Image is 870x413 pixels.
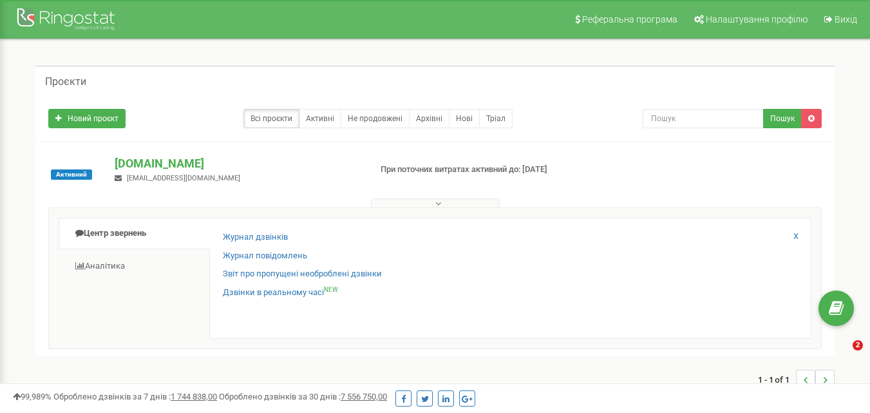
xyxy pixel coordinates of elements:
[793,231,799,243] a: X
[835,14,857,24] span: Вихід
[13,392,52,401] span: 99,989%
[449,109,480,128] a: Нові
[45,76,86,88] h5: Проєкти
[763,109,802,128] button: Пошук
[381,164,560,176] p: При поточних витратах активний до: [DATE]
[341,109,410,128] a: Не продовжені
[479,109,513,128] a: Тріал
[59,218,210,249] a: Центр звернень
[409,109,449,128] a: Архівні
[223,231,288,244] a: Журнал дзвінків
[758,357,835,402] nav: ...
[243,109,299,128] a: Всі проєкти
[115,155,359,172] p: [DOMAIN_NAME]
[223,287,338,299] a: Дзвінки в реальному часіNEW
[51,169,92,180] span: Активний
[48,109,126,128] a: Новий проєкт
[171,392,217,401] u: 1 744 838,00
[299,109,341,128] a: Активні
[706,14,808,24] span: Налаштування профілю
[127,174,240,182] span: [EMAIL_ADDRESS][DOMAIN_NAME]
[53,392,217,401] span: Оброблено дзвінків за 7 днів :
[223,250,307,262] a: Журнал повідомлень
[219,392,387,401] span: Оброблено дзвінків за 30 днів :
[59,251,210,282] a: Аналiтика
[223,268,382,280] a: Звіт про пропущені необроблені дзвінки
[758,370,796,389] span: 1 - 1 of 1
[341,392,387,401] u: 7 556 750,00
[582,14,677,24] span: Реферальна програма
[643,109,764,128] input: Пошук
[853,340,863,351] span: 2
[324,286,338,293] sup: NEW
[826,340,857,371] iframe: Intercom live chat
